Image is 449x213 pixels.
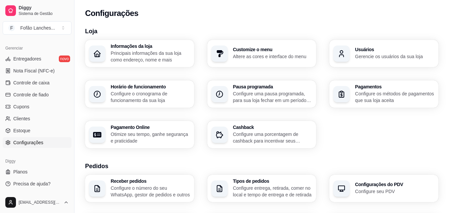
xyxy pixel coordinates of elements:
[111,179,190,183] h3: Receber pedidos
[233,179,312,183] h3: Tipos de pedidos
[233,90,312,104] p: Configure uma pausa programada, para sua loja fechar em um período específico
[329,40,438,67] button: UsuáriosGerencie os usuários da sua loja
[13,180,51,187] span: Precisa de ajuda?
[85,27,438,36] h3: Loja
[3,89,71,100] a: Controle de fiado
[3,77,71,88] a: Controle de caixa
[19,200,61,205] span: [EMAIL_ADDRESS][DOMAIN_NAME]
[13,67,55,74] span: Nota Fiscal (NFC-e)
[355,182,434,187] h3: Configurações do PDV
[355,90,434,104] p: Configure os métodos de pagamentos que sua loja aceita
[13,55,41,62] span: Entregadores
[13,139,43,146] span: Configurações
[233,185,312,198] p: Configure entrega, retirada, comer no local e tempo de entrega e de retirada
[233,84,312,89] h3: Pausa programada
[3,65,71,76] a: Nota Fiscal (NFC-e)
[329,80,438,108] button: PagamentosConfigure os métodos de pagamentos que sua loja aceita
[111,131,190,144] p: Otimize seu tempo, ganhe segurança e praticidade
[8,25,15,31] span: F
[233,47,312,52] h3: Customize o menu
[3,3,71,19] a: DiggySistema de Gestão
[19,11,69,16] span: Sistema de Gestão
[85,40,194,67] button: Informações da lojaPrincipais informações da sua loja como endereço, nome e mais
[13,127,30,134] span: Estoque
[13,115,30,122] span: Clientes
[85,161,438,171] h3: Pedidos
[3,137,71,148] a: Configurações
[355,84,434,89] h3: Pagamentos
[207,175,316,202] button: Tipos de pedidosConfigure entrega, retirada, comer no local e tempo de entrega e de retirada
[19,5,69,11] span: Diggy
[3,166,71,177] a: Planos
[111,185,190,198] p: Configure o número do seu WhatsApp, gestor de pedidos e outros
[111,125,190,130] h3: Pagamento Online
[355,47,434,52] h3: Usuários
[13,91,49,98] span: Controle de fiado
[13,79,50,86] span: Controle de caixa
[111,44,190,49] h3: Informações da loja
[207,40,316,67] button: Customize o menuAltere as cores e interface do menu
[233,53,312,60] p: Altere as cores e interface do menu
[3,113,71,124] a: Clientes
[207,121,316,148] button: CashbackConfigure uma porcentagem de cashback para incentivar seus clientes a comprarem em sua loja
[3,53,71,64] a: Entregadoresnovo
[329,175,438,202] button: Configurações do PDVConfigure seu PDV
[3,125,71,136] a: Estoque
[3,156,71,166] div: Diggy
[233,125,312,130] h3: Cashback
[85,175,194,202] button: Receber pedidosConfigure o número do seu WhatsApp, gestor de pedidos e outros
[111,90,190,104] p: Configure o cronograma de funcionamento da sua loja
[3,21,71,35] button: Select a team
[13,103,29,110] span: Cupons
[233,131,312,144] p: Configure uma porcentagem de cashback para incentivar seus clientes a comprarem em sua loja
[85,121,194,148] button: Pagamento OnlineOtimize seu tempo, ganhe segurança e praticidade
[3,194,71,210] button: [EMAIL_ADDRESS][DOMAIN_NAME]
[13,168,28,175] span: Planos
[3,43,71,53] div: Gerenciar
[355,53,434,60] p: Gerencie os usuários da sua loja
[3,178,71,189] a: Precisa de ajuda?
[20,25,55,31] div: Fofão Lanches ...
[111,50,190,63] p: Principais informações da sua loja como endereço, nome e mais
[85,8,138,19] h2: Configurações
[355,188,434,195] p: Configure seu PDV
[85,80,194,108] button: Horário de funcionamentoConfigure o cronograma de funcionamento da sua loja
[207,80,316,108] button: Pausa programadaConfigure uma pausa programada, para sua loja fechar em um período específico
[111,84,190,89] h3: Horário de funcionamento
[3,101,71,112] a: Cupons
